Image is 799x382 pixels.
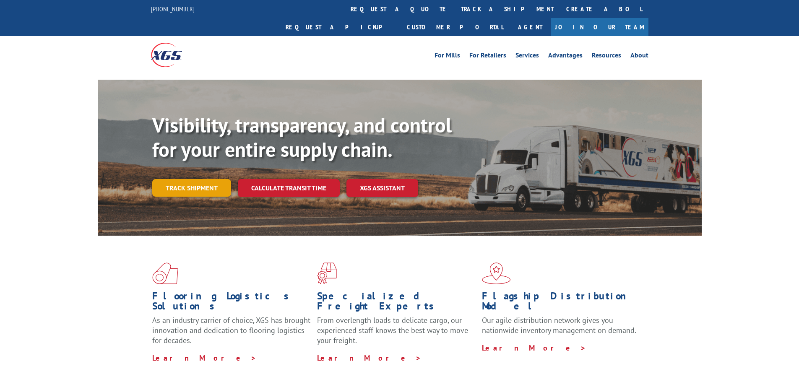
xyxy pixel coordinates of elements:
[592,52,621,61] a: Resources
[152,291,311,315] h1: Flooring Logistics Solutions
[630,52,648,61] a: About
[510,18,551,36] a: Agent
[515,52,539,61] a: Services
[548,52,583,61] a: Advantages
[279,18,401,36] a: Request a pickup
[317,353,422,363] a: Learn More >
[482,343,586,353] a: Learn More >
[152,179,231,197] a: Track shipment
[401,18,510,36] a: Customer Portal
[469,52,506,61] a: For Retailers
[152,262,178,284] img: xgs-icon-total-supply-chain-intelligence-red
[346,179,418,197] a: XGS ASSISTANT
[151,5,195,13] a: [PHONE_NUMBER]
[482,291,640,315] h1: Flagship Distribution Model
[317,291,476,315] h1: Specialized Freight Experts
[435,52,460,61] a: For Mills
[317,262,337,284] img: xgs-icon-focused-on-flooring-red
[317,315,476,353] p: From overlength loads to delicate cargo, our experienced staff knows the best way to move your fr...
[152,353,257,363] a: Learn More >
[482,315,636,335] span: Our agile distribution network gives you nationwide inventory management on demand.
[152,112,452,162] b: Visibility, transparency, and control for your entire supply chain.
[238,179,340,197] a: Calculate transit time
[482,262,511,284] img: xgs-icon-flagship-distribution-model-red
[551,18,648,36] a: Join Our Team
[152,315,310,345] span: As an industry carrier of choice, XGS has brought innovation and dedication to flooring logistics...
